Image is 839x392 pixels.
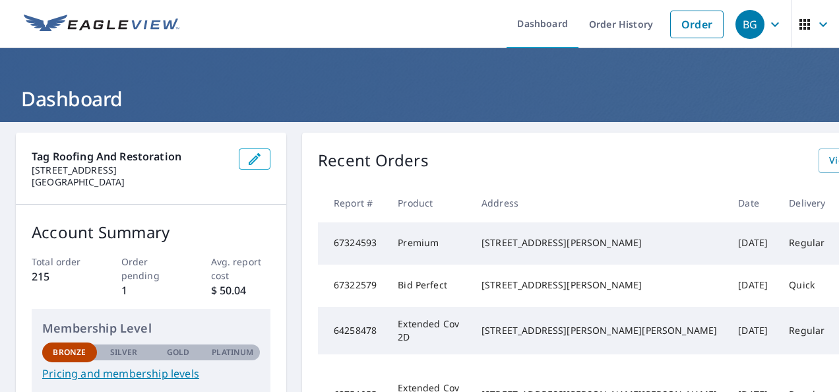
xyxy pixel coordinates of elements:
[212,346,253,358] p: Platinum
[482,324,717,337] div: [STREET_ADDRESS][PERSON_NAME][PERSON_NAME]
[778,183,836,222] th: Delivery
[32,255,92,269] p: Total order
[387,265,471,307] td: Bid Perfect
[16,85,823,112] h1: Dashboard
[670,11,724,38] a: Order
[318,222,387,265] td: 67324593
[53,346,86,358] p: Bronze
[387,183,471,222] th: Product
[318,265,387,307] td: 67322579
[318,307,387,354] td: 64258478
[32,269,92,284] p: 215
[735,10,764,39] div: BG
[318,148,429,173] p: Recent Orders
[32,220,270,244] p: Account Summary
[211,282,271,298] p: $ 50.04
[728,307,778,354] td: [DATE]
[211,255,271,282] p: Avg. report cost
[32,148,228,164] p: Tag Roofing And Restoration
[24,15,179,34] img: EV Logo
[110,346,138,358] p: Silver
[778,222,836,265] td: Regular
[32,176,228,188] p: [GEOGRAPHIC_DATA]
[318,183,387,222] th: Report #
[728,222,778,265] td: [DATE]
[778,265,836,307] td: Quick
[482,236,717,249] div: [STREET_ADDRESS][PERSON_NAME]
[471,183,728,222] th: Address
[482,278,717,292] div: [STREET_ADDRESS][PERSON_NAME]
[778,307,836,354] td: Regular
[121,282,181,298] p: 1
[42,319,260,337] p: Membership Level
[121,255,181,282] p: Order pending
[42,366,260,381] a: Pricing and membership levels
[387,222,471,265] td: Premium
[167,346,189,358] p: Gold
[387,307,471,354] td: Extended Cov 2D
[728,265,778,307] td: [DATE]
[728,183,778,222] th: Date
[32,164,228,176] p: [STREET_ADDRESS]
